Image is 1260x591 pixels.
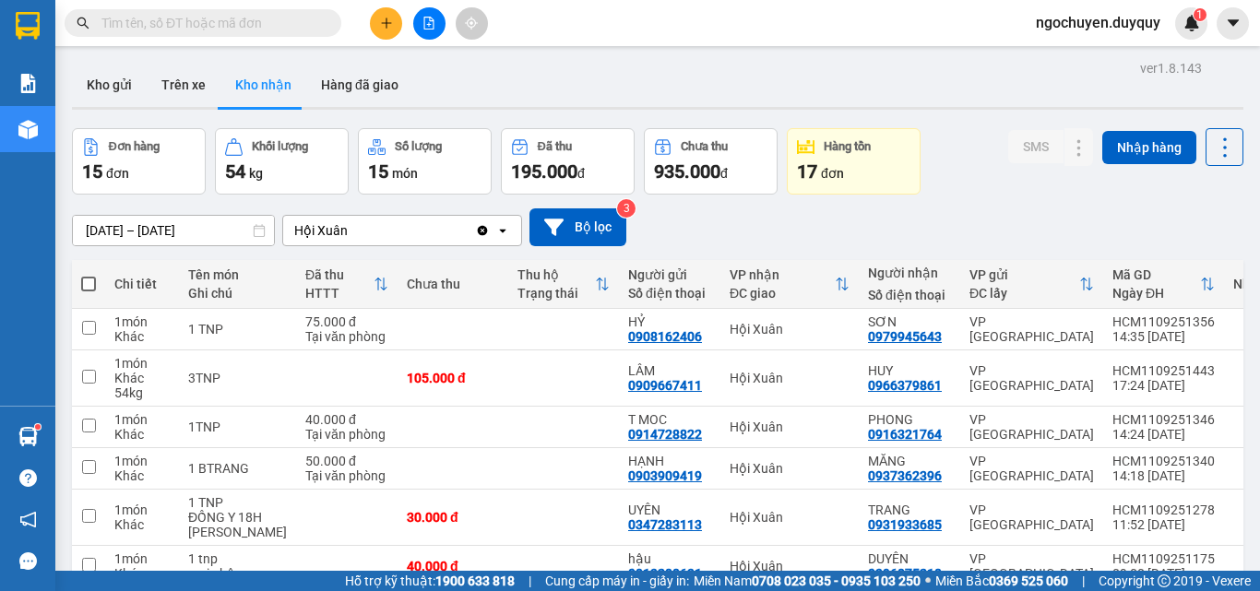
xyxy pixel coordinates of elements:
[868,502,951,517] div: TRANG
[188,267,287,282] div: Tên món
[868,266,951,280] div: Người nhận
[1112,267,1200,282] div: Mã GD
[730,286,835,301] div: ĐC giao
[1112,286,1200,301] div: Ngày ĐH
[868,329,942,344] div: 0979945643
[252,140,308,153] div: Khối lượng
[787,128,921,195] button: Hàng tồn17đơn
[960,260,1103,309] th: Toggle SortBy
[1112,454,1215,468] div: HCM1109251340
[577,166,585,181] span: đ
[628,363,711,378] div: LÂM
[969,551,1094,581] div: VP [GEOGRAPHIC_DATA]
[935,571,1068,591] span: Miền Bắc
[305,468,388,483] div: Tại văn phòng
[114,454,170,468] div: 1 món
[114,502,170,517] div: 1 món
[868,468,942,483] div: 0937362396
[730,371,850,385] div: Hội Xuân
[465,17,478,30] span: aim
[114,566,170,581] div: Khác
[77,17,89,30] span: search
[16,12,40,40] img: logo-vxr
[1112,363,1215,378] div: HCM1109251443
[868,427,942,442] div: 0916321764
[925,577,931,585] span: ⚪️
[1112,517,1215,532] div: 11:52 [DATE]
[868,412,951,427] div: PHONG
[868,378,942,393] div: 0966379861
[868,288,951,302] div: Số điện thoại
[18,427,38,446] img: warehouse-icon
[538,140,572,153] div: Đã thu
[114,356,170,371] div: 1 món
[413,7,446,40] button: file-add
[628,286,711,301] div: Số điện thoại
[368,160,388,183] span: 15
[720,260,859,309] th: Toggle SortBy
[628,566,702,581] div: 0813288631
[380,17,393,30] span: plus
[249,166,263,181] span: kg
[188,510,287,539] div: ĐỒNG Y 18H NHÂN
[628,412,711,427] div: T MOC
[370,7,402,40] button: plus
[1008,130,1064,163] button: SMS
[114,517,170,532] div: Khác
[1140,58,1202,78] div: ver 1.8.143
[72,63,147,107] button: Kho gửi
[18,74,38,93] img: solution-icon
[456,7,488,40] button: aim
[617,199,636,218] sup: 3
[730,420,850,434] div: Hội Xuân
[114,468,170,483] div: Khác
[644,128,778,195] button: Chưa thu935.000đ
[294,221,348,240] div: Hội Xuân
[1021,11,1175,34] span: ngochuyen.duyquy
[1112,468,1215,483] div: 14:18 [DATE]
[628,468,702,483] div: 0903909419
[114,427,170,442] div: Khác
[305,454,388,468] div: 50.000 đ
[1112,314,1215,329] div: HCM1109251356
[969,412,1094,442] div: VP [GEOGRAPHIC_DATA]
[1194,8,1207,21] sup: 1
[1082,571,1085,591] span: |
[969,267,1079,282] div: VP gửi
[296,260,398,309] th: Toggle SortBy
[628,551,711,566] div: hậu
[407,277,499,291] div: Chưa thu
[101,13,319,33] input: Tìm tên, số ĐT hoặc mã đơn
[1196,8,1203,21] span: 1
[305,267,374,282] div: Đã thu
[114,371,170,385] div: Khác
[508,260,619,309] th: Toggle SortBy
[435,573,515,588] strong: 1900 633 818
[215,128,349,195] button: Khối lượng54kg
[188,286,287,301] div: Ghi chú
[1112,427,1215,442] div: 14:24 [DATE]
[305,286,374,301] div: HTTT
[1112,378,1215,393] div: 17:24 [DATE]
[220,63,306,107] button: Kho nhận
[475,223,490,238] svg: Clear value
[305,314,388,329] div: 75.000 đ
[628,454,711,468] div: HẠNH
[868,566,942,581] div: 0396875218
[358,128,492,195] button: Số lượng15món
[628,329,702,344] div: 0908162406
[969,454,1094,483] div: VP [GEOGRAPHIC_DATA]
[305,427,388,442] div: Tại văn phòng
[1112,566,1215,581] div: 09:00 [DATE]
[1112,502,1215,517] div: HCM1109251278
[969,314,1094,344] div: VP [GEOGRAPHIC_DATA]
[694,571,921,591] span: Miền Nam
[730,322,850,337] div: Hội Xuân
[188,551,287,566] div: 1 tnp
[407,559,499,573] div: 40.000 đ
[529,208,626,246] button: Bộ lọc
[1225,15,1242,31] span: caret-down
[628,267,711,282] div: Người gửi
[35,424,41,430] sup: 1
[19,469,37,487] span: question-circle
